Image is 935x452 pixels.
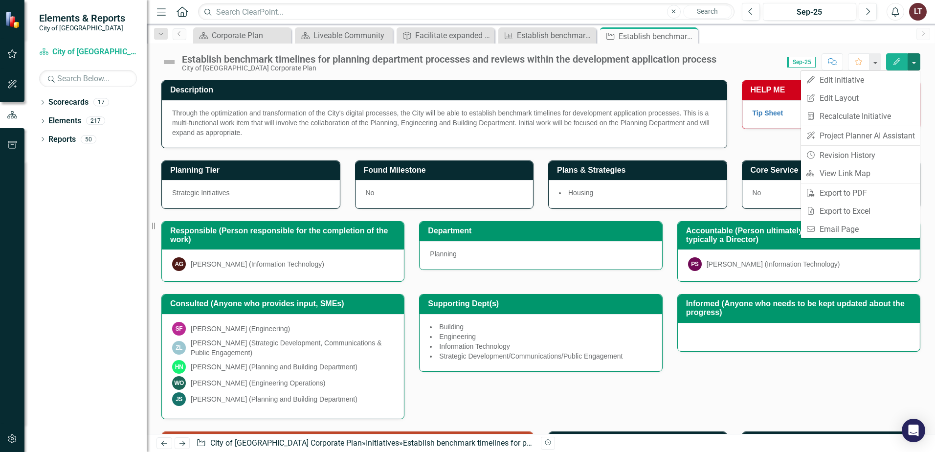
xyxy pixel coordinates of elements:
[39,46,137,58] a: City of [GEOGRAPHIC_DATA] Corporate Plan
[801,184,920,202] a: Export to PDF
[697,7,718,15] span: Search
[191,338,394,358] div: [PERSON_NAME] (Strategic Development, Communications & Public Engagement)
[801,107,920,125] a: Recalculate Initiative
[172,108,716,137] div: Through the optimization and transformation of the City's digital processes, the City will be abl...
[751,86,915,94] h3: HELP ME
[439,342,510,350] span: Information Technology
[787,57,816,68] span: Sep-25
[801,146,920,164] a: Revision History
[313,29,390,42] div: Liveable Community
[686,299,915,316] h3: Informed (Anyone who needs to be kept updated about the progress)
[688,257,702,271] div: PS
[170,299,399,308] h3: Consulted (Anyone who provides input, SMEs)
[439,333,476,340] span: Engineering
[191,259,324,269] div: [PERSON_NAME] (Information Technology)
[766,6,853,18] div: Sep-25
[172,322,186,336] div: SF
[172,189,230,197] span: Strategic Initiatives
[93,98,109,107] div: 17
[172,360,186,374] div: HN
[48,134,76,145] a: Reports
[210,438,362,448] a: City of [GEOGRAPHIC_DATA] Corporate Plan
[86,117,105,125] div: 217
[801,202,920,220] a: Export to Excel
[568,189,593,197] span: Housing
[364,166,529,175] h3: Found Milestone
[415,29,492,42] div: Facilitate expanded housing diversity and supply, to promote attainability
[48,115,81,127] a: Elements
[182,54,716,65] div: Establish benchmark timelines for planning department processes and reviews within the developmen...
[430,250,457,258] span: Planning
[751,166,915,175] h3: Core Service
[39,12,125,24] span: Elements & Reports
[909,3,927,21] button: LT
[196,29,289,42] a: Corporate Plan
[801,89,920,107] a: Edit Layout
[517,29,594,42] div: Establish benchmark timelines for internal City processes and reviews within the development appl...
[191,394,357,404] div: [PERSON_NAME] (Planning and Building Department)
[191,324,290,334] div: [PERSON_NAME] (Engineering)
[161,54,177,70] img: Not Defined
[172,392,186,406] div: JS
[753,109,783,117] a: Tip Sheet
[801,71,920,89] a: Edit Initiative
[707,259,840,269] div: [PERSON_NAME] (Information Technology)
[48,97,89,108] a: Scorecards
[196,438,534,449] div: » »
[557,166,722,175] h3: Plans & Strategies
[366,189,375,197] span: No
[428,299,657,308] h3: Supporting Dept(s)
[439,323,464,331] span: Building
[801,164,920,182] a: View Link Map
[172,257,186,271] div: AG
[212,29,289,42] div: Corporate Plan
[399,29,492,42] a: Facilitate expanded housing diversity and supply, to promote attainability
[428,226,657,235] h3: Department
[297,29,390,42] a: Liveable Community
[5,11,22,28] img: ClearPoint Strategy
[763,3,856,21] button: Sep-25
[753,189,761,197] span: No
[170,226,399,244] h3: Responsible (Person responsible for the completion of the work)
[683,5,732,19] button: Search
[501,29,594,42] a: Establish benchmark timelines for internal City processes and reviews within the development appl...
[198,3,735,21] input: Search ClearPoint...
[182,65,716,72] div: City of [GEOGRAPHIC_DATA] Corporate Plan
[39,24,125,32] small: City of [GEOGRAPHIC_DATA]
[403,438,825,448] div: Establish benchmark timelines for planning department processes and reviews within the developmen...
[172,341,186,355] div: ZL
[619,30,695,43] div: Establish benchmark timelines for planning department processes and reviews within the developmen...
[172,376,186,390] div: WO
[902,419,925,442] div: Open Intercom Messenger
[170,166,335,175] h3: Planning Tier
[39,70,137,87] input: Search Below...
[170,86,722,94] h3: Description
[801,127,920,145] a: Project Planner AI Assistant
[366,438,399,448] a: Initiatives
[439,352,623,360] span: Strategic Development/Communications/Public Engagement
[191,362,357,372] div: [PERSON_NAME] (Planning and Building Department)
[191,378,325,388] div: [PERSON_NAME] (Engineering Operations)
[801,220,920,238] a: Email Page
[686,226,915,244] h3: Accountable (Person ultimately accountable for the work, typically a Director)
[81,135,96,143] div: 50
